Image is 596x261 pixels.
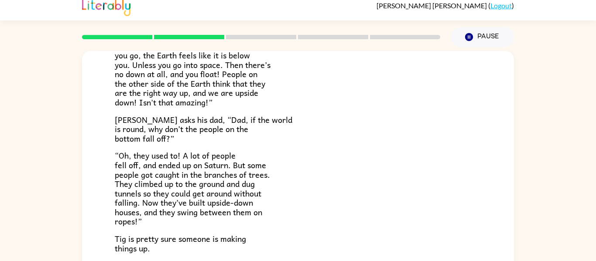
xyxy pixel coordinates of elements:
div: ( ) [377,1,514,10]
span: [PERSON_NAME] asks his dad, “Dad, if the world is round, why don’t the people on the bottom fall ... [115,113,292,145]
span: “Because gravity pulls everyone towards the middle of the Earth. Wherever you go, the Earth feels... [115,30,271,108]
a: Logout [490,1,512,10]
span: “Oh, they used to! A lot of people fell off, and ended up on Saturn. But some people got caught i... [115,149,270,227]
span: Tig is pretty sure someone is making things up. [115,232,246,254]
button: Pause [451,27,514,47]
span: [PERSON_NAME] [PERSON_NAME] [377,1,488,10]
